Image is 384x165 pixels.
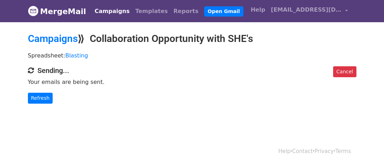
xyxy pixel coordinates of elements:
[92,4,132,18] a: Campaigns
[28,66,356,75] h4: Sending...
[271,6,342,14] span: [EMAIL_ADDRESS][DOMAIN_NAME]
[204,6,243,17] a: Open Gmail
[292,148,313,154] a: Contact
[171,4,201,18] a: Reports
[335,148,351,154] a: Terms
[248,3,268,17] a: Help
[28,52,356,59] p: Spreadsheet:
[28,93,53,104] a: Refresh
[28,4,86,19] a: MergeMail
[28,78,356,86] p: Your emails are being sent.
[132,4,171,18] a: Templates
[314,148,333,154] a: Privacy
[28,33,356,45] h2: ⟫ Collaboration Opportunity with SHE's
[268,3,351,19] a: [EMAIL_ADDRESS][DOMAIN_NAME]
[278,148,290,154] a: Help
[349,131,384,165] iframe: Chat Widget
[65,52,88,59] a: Blasting
[333,66,356,77] a: Cancel
[28,33,78,44] a: Campaigns
[28,6,39,16] img: MergeMail logo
